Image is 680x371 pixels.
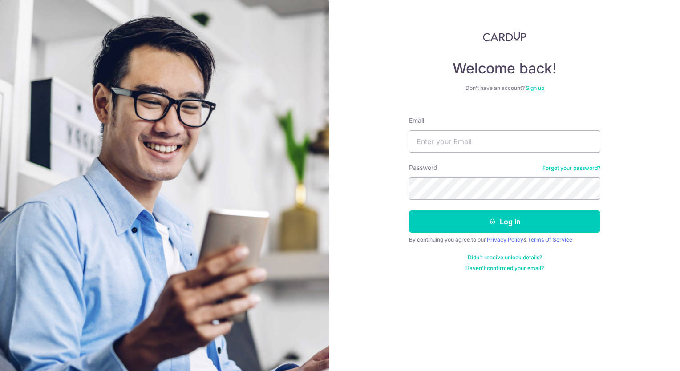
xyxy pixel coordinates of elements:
[542,165,600,172] a: Forgot your password?
[528,236,572,243] a: Terms Of Service
[409,130,600,153] input: Enter your Email
[409,210,600,233] button: Log in
[409,163,437,172] label: Password
[526,85,544,91] a: Sign up
[409,85,600,92] div: Don’t have an account?
[465,265,544,272] a: Haven't confirmed your email?
[468,254,542,261] a: Didn't receive unlock details?
[483,31,526,42] img: CardUp Logo
[409,60,600,77] h4: Welcome back!
[487,236,523,243] a: Privacy Policy
[409,236,600,243] div: By continuing you agree to our &
[409,116,424,125] label: Email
